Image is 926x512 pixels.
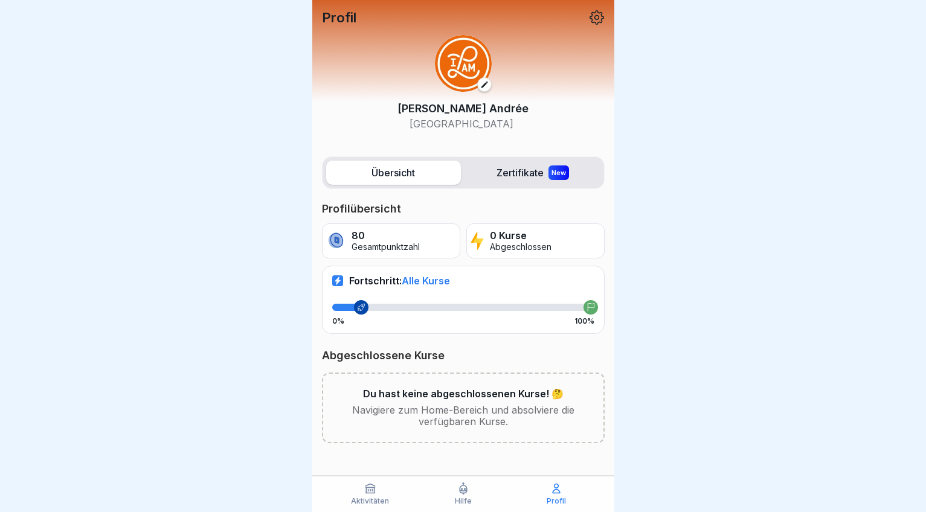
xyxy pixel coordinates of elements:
[548,165,569,180] div: New
[332,317,344,325] p: 0%
[490,242,551,252] p: Abgeschlossen
[326,231,346,251] img: coin.svg
[455,497,472,505] p: Hilfe
[402,275,450,287] span: Alle Kurse
[435,35,492,92] img: ca6pbwucmbo8lx1ssf1fk0qp.png
[397,117,529,131] p: [GEOGRAPHIC_DATA]
[322,348,605,363] p: Abgeschlossene Kurse
[342,405,584,427] p: Navigiere zum Home-Bereich und absolviere die verfügbaren Kurse.
[352,242,420,252] p: Gesamtpunktzahl
[363,388,564,400] p: Du hast keine abgeschlossenen Kurse! 🤔
[322,202,605,216] p: Profilübersicht
[547,497,566,505] p: Profil
[471,231,484,251] img: lightning.svg
[349,275,450,287] p: Fortschritt:
[397,100,529,117] p: [PERSON_NAME] Andrée
[490,230,551,242] p: 0 Kurse
[352,230,420,242] p: 80
[466,161,600,185] label: Zertifikate
[351,497,389,505] p: Aktivitäten
[322,10,356,25] p: Profil
[326,161,461,185] label: Übersicht
[574,317,594,325] p: 100%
